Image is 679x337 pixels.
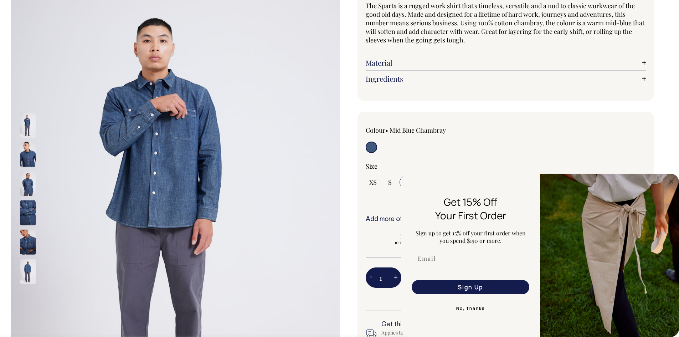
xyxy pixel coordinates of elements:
[540,174,679,337] img: 5e34ad8f-4f05-4173-92a8-ea475ee49ac9.jpeg
[20,200,36,225] img: mid-blue-chambray
[416,229,526,244] span: Sign up to get 15% off your first order when you spend $150 or more.
[366,216,646,223] h6: Add more of this item or any other pieces from the collection to save
[369,178,377,187] span: XS
[20,259,36,284] img: mid-blue-chambray
[20,113,36,138] img: mid-blue-chambray
[412,251,529,266] input: Email
[366,229,456,247] input: 5% OFF 10 more to apply
[366,271,376,285] button: -
[369,239,452,245] span: 10 more to apply
[400,176,412,189] input: M
[412,280,529,294] button: Sign Up
[366,176,380,189] input: XS
[435,209,506,222] span: Your First Order
[366,75,646,83] a: Ingredients
[667,177,675,186] button: Close dialog
[381,321,519,328] h6: Get this by [DATE]
[444,195,497,209] span: Get 15% Off
[20,230,36,255] img: mid-blue-chambray
[366,162,646,170] div: Size
[388,178,392,187] span: S
[369,231,452,239] span: 5% OFF
[385,126,388,134] span: •
[20,142,36,167] img: mid-blue-chambray
[390,126,446,134] label: Mid Blue Chambray
[366,58,646,67] a: Material
[366,126,478,134] div: Colour
[20,171,36,196] img: mid-blue-chambray
[401,174,679,337] div: FLYOUT Form
[390,271,401,285] button: +
[410,301,531,316] button: No, Thanks
[385,176,395,189] input: S
[366,1,644,44] span: The Sparta is a rugged work shirt that's timeless, versatile and a nod to classic workwear of the...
